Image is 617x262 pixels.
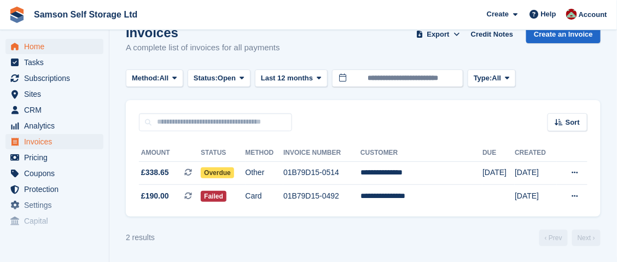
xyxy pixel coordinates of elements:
img: Ian [566,9,577,20]
a: menu [5,150,103,165]
p: A complete list of invoices for all payments [126,42,280,54]
span: Home [24,39,90,54]
span: Failed [201,191,226,202]
button: Type: All [468,69,516,88]
a: menu [5,182,103,197]
a: menu [5,197,103,213]
th: Status [201,144,245,162]
div: 2 results [126,232,155,243]
nav: Page [537,230,603,246]
a: Next [572,230,601,246]
h1: Invoices [126,25,280,40]
span: Pricing [24,150,90,165]
span: Protection [24,182,90,197]
td: 01B79D15-0492 [283,185,360,208]
td: [DATE] [482,161,515,185]
img: stora-icon-8386f47178a22dfd0bd8f6a31ec36ba5ce8667c1dd55bd0f319d3a0aa187defe.svg [9,7,25,23]
th: Amount [139,144,201,162]
span: Tasks [24,55,90,70]
span: £338.65 [141,167,169,178]
span: Method: [132,73,160,84]
a: menu [5,39,103,54]
span: Status: [194,73,218,84]
a: menu [5,213,103,229]
a: menu [5,71,103,86]
span: Analytics [24,118,90,133]
span: All [160,73,169,84]
a: menu [5,166,103,181]
span: Subscriptions [24,71,90,86]
a: Samson Self Storage Ltd [30,5,142,24]
span: Last 12 months [261,73,313,84]
span: Overdue [201,167,234,178]
a: menu [5,86,103,102]
span: Capital [24,213,90,229]
span: Help [541,9,556,20]
td: [DATE] [515,161,556,185]
button: Method: All [126,69,183,88]
a: Previous [539,230,568,246]
button: Export [414,25,462,43]
span: Settings [24,197,90,213]
span: Sort [566,117,580,128]
span: CRM [24,102,90,118]
td: Other [246,161,284,185]
span: Coupons [24,166,90,181]
span: Invoices [24,134,90,149]
span: Export [427,29,450,40]
a: menu [5,55,103,70]
th: Customer [360,144,482,162]
a: menu [5,118,103,133]
th: Method [246,144,284,162]
span: Create [487,9,509,20]
span: Type: [474,73,492,84]
a: Create an Invoice [526,25,601,43]
button: Status: Open [188,69,251,88]
span: Account [579,9,607,20]
td: Card [246,185,284,208]
span: Sites [24,86,90,102]
button: Last 12 months [255,69,328,88]
span: Open [218,73,236,84]
span: £190.00 [141,190,169,202]
td: 01B79D15-0514 [283,161,360,185]
th: Due [482,144,515,162]
a: menu [5,102,103,118]
td: [DATE] [515,185,556,208]
th: Invoice Number [283,144,360,162]
span: All [492,73,502,84]
a: menu [5,134,103,149]
a: Credit Notes [467,25,517,43]
th: Created [515,144,556,162]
